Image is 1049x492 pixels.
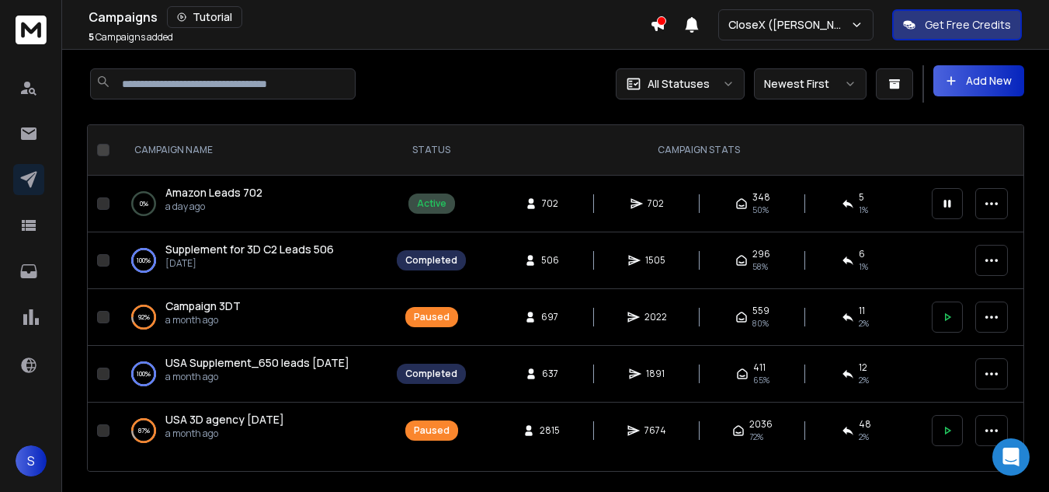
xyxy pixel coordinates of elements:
[859,305,865,317] span: 11
[138,309,150,325] p: 92 %
[859,361,867,374] span: 12
[644,311,667,323] span: 2022
[859,191,864,204] span: 5
[992,438,1030,476] div: Open Intercom Messenger
[138,423,150,438] p: 87 %
[859,418,871,431] span: 48
[542,197,558,210] span: 702
[165,298,241,313] span: Campaign 3DT
[116,403,387,459] td: 87%USA 3D agency [DATE]a month ago
[752,248,770,260] span: 296
[89,31,173,44] p: Campaigns added
[925,17,1011,33] p: Get Free Credits
[645,254,665,267] span: 1505
[728,17,850,33] p: CloseX ([PERSON_NAME])
[165,314,241,326] p: a month ago
[542,368,558,380] span: 637
[859,431,869,443] span: 2 %
[859,374,869,386] span: 2 %
[405,254,457,267] div: Completed
[540,424,560,437] span: 2815
[165,242,334,257] a: Supplement for 3D C2 Leads 506
[749,431,763,443] span: 72 %
[475,125,922,176] th: CAMPAIGN STATS
[417,197,446,210] div: Active
[116,176,387,232] td: 0%Amazon Leads 702a day ago
[165,355,349,370] span: USA Supplement_650 leads [DATE]
[752,191,770,204] span: 348
[165,201,262,213] p: a day ago
[16,445,47,476] button: S
[89,6,650,28] div: Campaigns
[644,424,666,437] span: 7674
[933,65,1024,96] button: Add New
[116,232,387,289] td: 100%Supplement for 3D C2 Leads 506[DATE]
[753,374,769,386] span: 65 %
[752,204,769,216] span: 50 %
[753,361,766,374] span: 411
[165,298,241,314] a: Campaign 3DT
[116,289,387,346] td: 92%Campaign 3DTa month ago
[648,197,664,210] span: 702
[648,76,710,92] p: All Statuses
[859,204,868,216] span: 1 %
[646,368,665,380] span: 1891
[414,424,450,437] div: Paused
[414,311,450,323] div: Paused
[859,317,869,330] span: 2 %
[89,30,94,44] span: 5
[137,253,151,268] p: 100 %
[165,242,334,256] span: Supplement for 3D C2 Leads 506
[749,418,773,431] span: 2036
[167,6,242,28] button: Tutorial
[137,366,151,382] p: 100 %
[752,305,769,317] span: 559
[165,412,284,427] a: USA 3D agency [DATE]
[859,260,868,273] span: 1 %
[116,346,387,403] td: 100%USA Supplement_650 leads [DATE]a month ago
[165,355,349,371] a: USA Supplement_650 leads [DATE]
[859,248,865,260] span: 6
[165,427,284,440] p: a month ago
[165,185,262,201] a: Amazon Leads 702
[541,254,559,267] span: 506
[541,311,558,323] span: 697
[387,125,475,176] th: STATUS
[892,9,1022,40] button: Get Free Credits
[752,317,769,330] span: 80 %
[140,196,148,211] p: 0 %
[165,257,334,270] p: [DATE]
[116,125,387,176] th: CAMPAIGN NAME
[754,68,867,99] button: Newest First
[405,368,457,380] div: Completed
[165,412,284,427] span: USA 3D agency [DATE]
[752,260,768,273] span: 58 %
[165,371,349,383] p: a month ago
